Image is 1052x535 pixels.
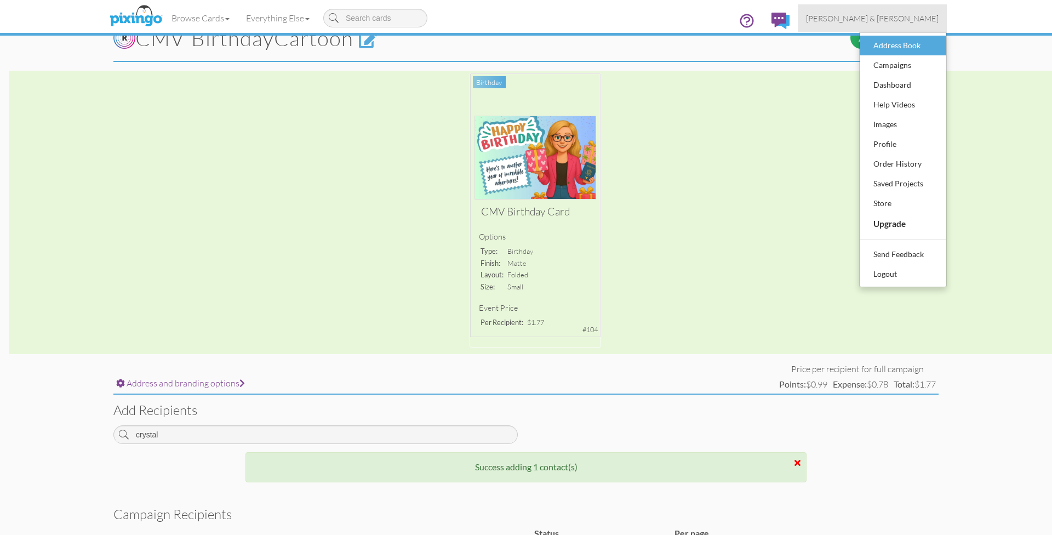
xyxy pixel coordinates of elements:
[323,9,427,27] input: Search cards
[779,379,806,389] strong: Points:
[860,244,946,264] a: Send Feedback
[860,174,946,193] a: Saved Projects
[871,175,935,192] div: Saved Projects
[871,215,935,232] div: Upgrade
[891,375,939,394] td: $1.77
[871,77,935,93] div: Dashboard
[806,14,939,23] span: [PERSON_NAME] & [PERSON_NAME]
[860,154,946,174] a: Order History
[871,136,935,152] div: Profile
[860,193,946,213] a: Store
[798,4,947,32] a: [PERSON_NAME] & [PERSON_NAME]
[833,379,867,389] strong: Expense:
[113,425,518,444] input: Search contact and group names
[860,55,946,75] a: Campaigns
[127,378,245,389] span: Address and branding options
[860,75,946,95] a: Dashboard
[113,403,939,417] h3: Add recipients
[860,213,946,234] a: Upgrade
[871,96,935,113] div: Help Videos
[107,3,165,30] img: pixingo logo
[830,375,891,394] td: $0.78
[871,246,935,263] div: Send Feedback
[860,264,946,284] a: Logout
[871,156,935,172] div: Order History
[238,4,318,32] a: Everything Else
[894,379,914,389] strong: Total:
[860,95,946,115] a: Help Videos
[776,375,830,394] td: $0.99
[871,266,935,282] div: Logout
[871,37,935,54] div: Address Book
[860,36,946,55] a: Address Book
[776,363,939,375] td: Price per recipient for full campaign
[771,13,790,29] img: comments.svg
[871,116,935,133] div: Images
[163,4,238,32] a: Browse Cards
[860,115,946,134] a: Images
[871,57,935,73] div: Campaigns
[475,462,578,472] strong: Success adding 1 contact(s)
[860,134,946,154] a: Profile
[113,507,939,521] h3: Campaign recipients
[871,195,935,212] div: Store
